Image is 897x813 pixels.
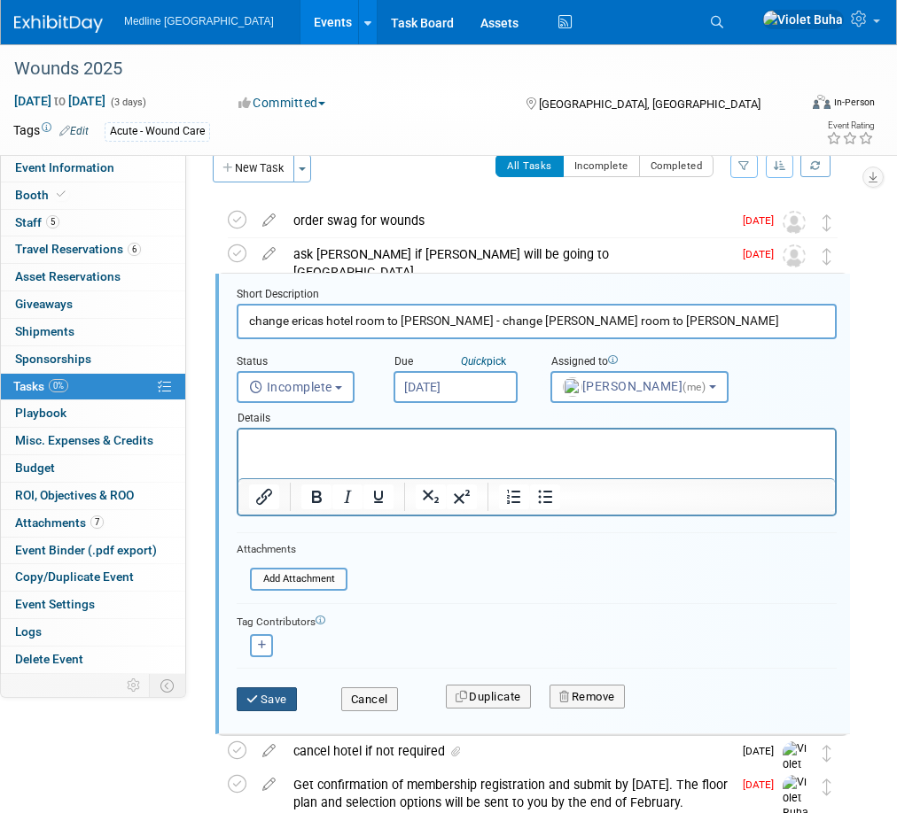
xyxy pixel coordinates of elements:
td: Tags [13,121,89,142]
span: Sponsorships [15,352,91,366]
i: Move task [823,778,831,795]
span: 6 [128,243,141,256]
i: Move task [823,214,831,231]
img: Unassigned [783,211,806,234]
span: to [51,94,68,108]
input: Due Date [394,371,518,403]
span: 5 [46,215,59,228]
span: Tasks [13,379,68,393]
div: Event Format [743,92,876,119]
span: Staff [15,215,59,229]
div: In-Person [833,96,875,109]
input: Name of task or a short description [237,304,837,338]
button: Completed [639,154,714,177]
a: Attachments7 [1,510,185,537]
div: Status [237,354,367,371]
a: Travel Reservations6 [1,236,185,263]
button: Duplicate [446,685,531,709]
i: Move task [823,248,831,265]
span: Travel Reservations [15,242,141,256]
a: edit [253,777,285,793]
a: Delete Event [1,647,185,673]
div: Due [394,354,524,371]
span: 7 [90,515,104,529]
a: Tasks0% [1,374,185,400]
span: Asset Reservations [15,269,121,283]
button: Incomplete [563,154,640,177]
a: Sponsorships [1,346,185,373]
button: Underline [363,484,394,509]
i: Booth reservation complete [57,190,66,199]
iframe: Rich Text Area [238,430,835,478]
div: order swag for wounds [285,205,732,236]
span: Event Settings [15,597,95,611]
div: Details [237,403,837,428]
span: Event Binder (.pdf export) [15,543,157,557]
span: [DATE] [743,778,783,791]
div: ask [PERSON_NAME] if [PERSON_NAME] will be going to [GEOGRAPHIC_DATA] [285,239,732,288]
a: edit [253,246,285,262]
button: Save [237,687,297,712]
div: Attachments [237,542,347,557]
span: Misc. Expenses & Credits [15,433,153,447]
a: Logs [1,619,185,646]
button: Remove [550,685,625,709]
a: Playbook [1,400,185,427]
img: Violet Buha [762,10,844,29]
button: Committed [232,94,332,112]
a: Copy/Duplicate Event [1,564,185,591]
button: Cancel [341,687,398,712]
span: [DATE] [743,214,783,227]
a: Giveaways [1,291,185,318]
div: Acute - Wound Care [105,122,210,141]
span: (me) [682,381,706,393]
i: Quick [461,355,487,368]
td: Toggle Event Tabs [150,674,186,697]
a: ROI, Objectives & ROO [1,483,185,509]
a: Event Binder (.pdf export) [1,538,185,564]
div: Tag Contributors [237,611,837,630]
button: Incomplete [237,371,355,403]
span: Event Information [15,160,114,174]
button: Subscript [416,484,446,509]
a: Event Settings [1,592,185,618]
img: ExhibitDay [14,15,103,33]
span: Playbook [15,406,66,420]
span: [DATE] [743,248,783,260]
span: 0% [49,379,68,392]
div: cancel hotel if not required [285,736,732,766]
a: Staff5 [1,210,185,236]
span: Copy/Duplicate Event [15,569,134,584]
span: [DATE] [743,745,783,757]
span: Incomplete [249,380,332,394]
a: edit [253,743,285,759]
span: [DATE] [DATE] [13,93,106,109]
img: Unassigned [783,244,806,267]
img: Format-Inperson.png [813,95,831,109]
div: Assigned to [550,354,681,371]
button: Superscript [447,484,477,509]
button: All Tasks [495,154,564,177]
span: Delete Event [15,652,83,666]
button: [PERSON_NAME](me) [550,371,729,403]
span: ROI, Objectives & ROO [15,488,134,502]
button: Bullet list [530,484,560,509]
span: Giveaways [15,297,73,311]
button: Insert/edit link [249,484,279,509]
div: Event Rating [826,121,874,130]
button: New Task [213,154,294,182]
button: Italic [332,484,363,509]
span: (3 days) [109,97,146,108]
span: [PERSON_NAME] [563,379,709,393]
a: Asset Reservations [1,264,185,290]
a: Misc. Expenses & Credits [1,428,185,454]
a: Shipments [1,319,185,345]
div: Wounds 2025 [8,53,789,85]
i: Move task [823,745,831,762]
span: [GEOGRAPHIC_DATA], [GEOGRAPHIC_DATA] [539,97,760,111]
span: Shipments [15,324,74,338]
span: Logs [15,624,42,639]
div: Short Description [237,287,837,304]
a: Quickpick [457,354,510,368]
